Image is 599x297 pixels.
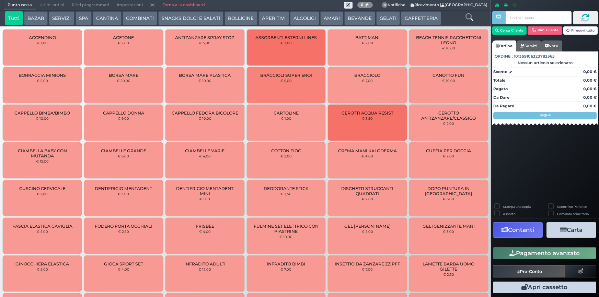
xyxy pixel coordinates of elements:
[36,0,68,10] span: Ultimi ordini
[382,2,388,8] span: 0
[280,154,292,158] small: € 2,00
[493,95,509,100] strong: Da Dare
[37,267,48,271] small: € 5,00
[279,235,292,239] small: € 10,00
[9,148,76,158] span: CIAMBELLA BABY CON MUTANDA
[117,79,130,83] small: € 20,00
[198,79,211,83] small: € 10,00
[415,35,482,45] span: BEACH TENNIS RACCHETTONI LEGNO
[118,229,129,234] small: € 2,50
[24,11,48,25] button: BAZAR
[583,69,597,74] strong: 0,00 €
[583,86,597,91] strong: 0,00 €
[442,46,455,50] small: € 10,00
[19,186,66,191] span: CUSCINO CERVICALE
[12,224,72,229] span: FASCIA ELASTICA CAVIGLIA
[258,11,289,25] button: APERITIVI
[118,267,129,271] small: € 4,00
[493,78,505,83] strong: Totale
[264,186,309,191] span: DEODORANTE STICK
[255,35,317,40] span: ASSORBENTI ESTERNI LINES
[36,159,49,163] small: € 15,00
[5,11,23,25] button: Tutti
[493,247,596,259] button: Pagamento avanzato
[583,95,597,100] strong: 0,00 €
[113,35,134,40] span: ACETONE
[362,79,373,83] small: € 7,00
[14,110,70,116] span: CAPPELLO BIMBA/BIMBO
[362,267,373,271] small: € 7,00
[179,73,231,78] span: BORSA MARE PLASTICA
[118,116,129,120] small: € 9,00
[95,186,152,191] span: DENTIFRICIO MENTADENT
[171,186,239,196] span: DENTIFRICIO MENTADENT MINI
[93,11,122,25] button: CANTINA
[118,192,129,196] small: € 3,00
[4,0,36,10] span: Punto cassa
[68,0,113,10] span: Ritiri programmati
[443,154,454,158] small: € 2,00
[442,79,455,83] small: € 10,00
[492,40,516,51] a: Ordine
[493,86,508,91] strong: Pagato
[362,116,373,120] small: € 5,50
[199,229,211,234] small: € 4,00
[252,224,320,234] span: FULMINE SET ELETTRICO CON PIASTRINE
[199,41,210,45] small: € 5,00
[159,0,208,10] a: Torna alla dashboard
[118,154,129,158] small: € 6,00
[49,11,74,25] button: SERVIZI
[362,229,373,234] small: € 5,00
[355,35,380,40] span: BATTIMANI
[320,11,343,25] button: AMARI
[101,148,146,153] span: CIAMBELLE GRANDE
[443,121,454,126] small: € 2,00
[76,11,92,25] button: SPA
[37,41,48,45] small: € 1,00
[557,204,587,209] label: Scontrino Parlante
[557,212,589,216] label: Comanda prioritaria
[506,11,571,24] input: Codice Cliente
[280,41,292,45] small: € 3,00
[199,154,211,158] small: € 4,00
[123,11,157,25] button: COMBINATI
[335,261,400,266] span: INSETTICIDA ZANZARE ZZ PFF
[362,41,373,45] small: € 2,00
[362,197,373,201] small: € 2,00
[492,26,527,35] button: Cerca Cliente
[495,54,513,59] span: Ordine :
[344,11,375,25] button: BEVANDE
[342,110,393,116] span: CEROTTI ACQUA RESIST
[376,11,400,25] button: GELATI
[280,79,292,83] small: € 6,00
[443,229,454,234] small: € 3,00
[271,148,301,153] span: COTTON FIOC
[198,267,211,271] small: € 12,00
[37,229,48,234] small: € 5,00
[267,261,305,266] span: INFRADITO BIMBI
[334,186,401,196] span: DISCHETTI STRUCCANTI QUADRATI
[113,0,147,10] span: Impostazioni
[443,272,454,276] small: € 2,50
[185,148,224,153] span: CIAMBELLE VARIE
[95,224,152,229] span: FODERO PORTA OCCHIALI
[493,282,596,293] button: Apri cassetto
[493,69,507,75] strong: Sconto
[443,197,454,201] small: € 6,00
[503,212,516,216] label: Asporto
[415,261,482,272] span: LAMETTE BARBA UOMO GILETTE
[290,11,319,25] button: ALCOLICI
[198,116,211,120] small: € 10,00
[361,154,373,158] small: € 4,00
[280,267,291,271] small: € 7,00
[426,148,471,153] span: CUFFIA PER DOCCIA
[433,73,464,78] span: CANOTTO FUN
[280,192,291,196] small: € 3,50
[172,110,238,116] span: CAPPELLO FEDORA BICOLORE
[541,40,562,51] a: Note
[401,11,441,25] button: CAFFETTERIA
[175,35,234,40] span: ANTIZANZARE SPRAY STOP
[493,265,566,277] button: Pre-Conto
[37,79,48,83] small: € 5,00
[492,60,598,65] div: Nessun articolo selezionato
